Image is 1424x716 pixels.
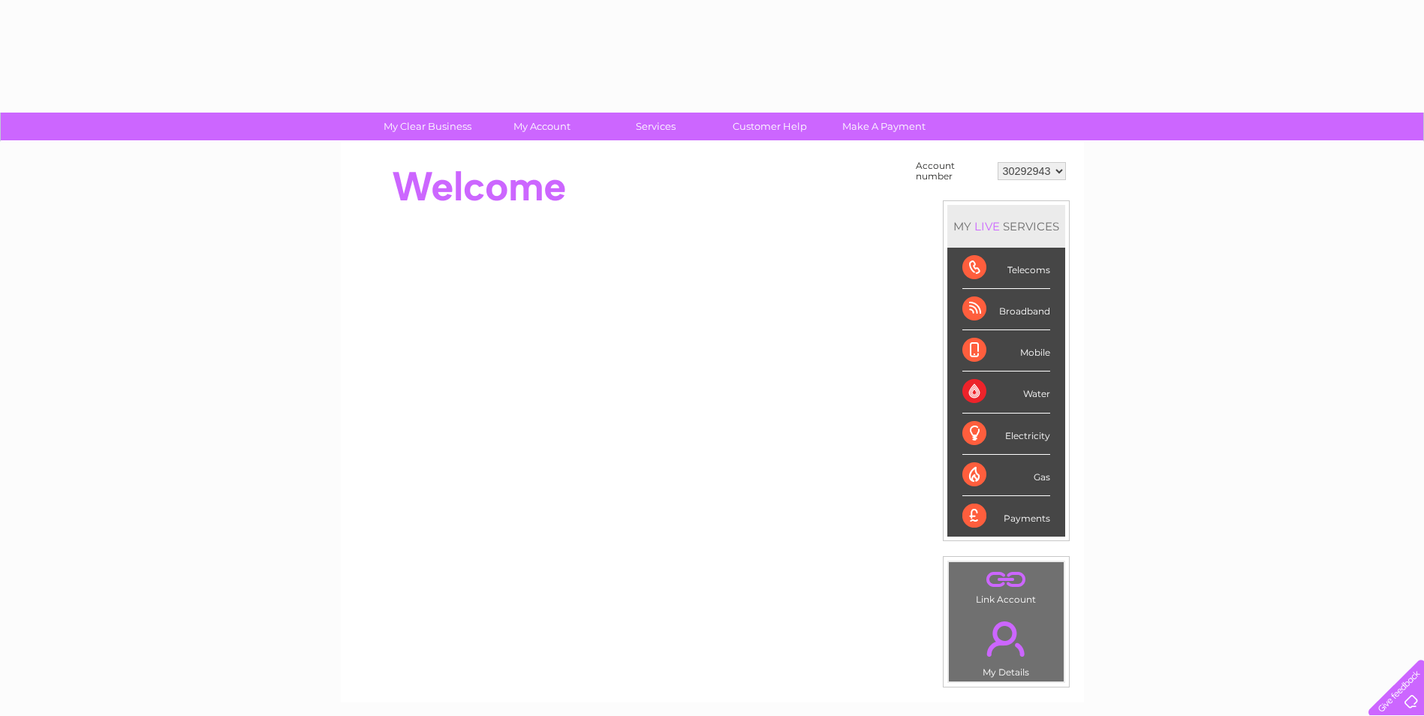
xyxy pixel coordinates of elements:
div: Payments [962,496,1050,537]
a: My Clear Business [366,113,489,140]
div: MY SERVICES [947,205,1065,248]
div: LIVE [971,219,1003,233]
td: My Details [948,609,1064,682]
td: Link Account [948,561,1064,609]
a: My Account [480,113,604,140]
div: Electricity [962,414,1050,455]
div: Gas [962,455,1050,496]
a: Customer Help [708,113,832,140]
td: Account number [912,157,994,185]
div: Water [962,372,1050,413]
div: Telecoms [962,248,1050,289]
div: Mobile [962,330,1050,372]
a: . [953,612,1060,665]
a: Make A Payment [822,113,946,140]
a: . [953,566,1060,592]
div: Broadband [962,289,1050,330]
a: Services [594,113,718,140]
